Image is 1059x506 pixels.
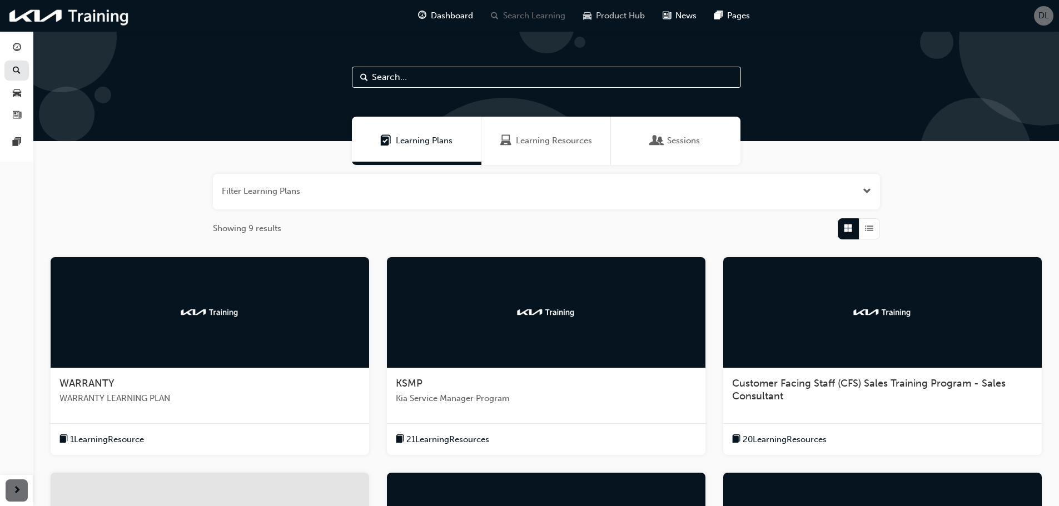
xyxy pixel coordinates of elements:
[611,117,740,165] a: SessionsSessions
[59,392,360,405] span: WARRANTY LEARNING PLAN
[387,257,705,455] a: kia-trainingKSMPKia Service Manager Programbook-icon21LearningResources
[13,43,21,53] span: guage-icon
[732,433,740,447] span: book-icon
[654,4,705,27] a: news-iconNews
[482,4,574,27] a: search-iconSearch Learning
[13,138,21,148] span: pages-icon
[583,9,591,23] span: car-icon
[59,433,144,447] button: book-icon1LearningResource
[743,433,827,446] span: 20 Learning Resources
[213,222,281,235] span: Showing 9 results
[179,307,240,318] img: kia-training
[396,134,453,147] span: Learning Plans
[723,257,1042,455] a: kia-trainingCustomer Facing Staff (CFS) Sales Training Program - Sales Consultantbook-icon20Learn...
[844,222,852,235] span: Grid
[352,117,481,165] a: Learning PlansLearning Plans
[481,117,611,165] a: Learning ResourcesLearning Resources
[500,134,511,147] span: Learning Resources
[727,9,750,22] span: Pages
[705,4,759,27] a: pages-iconPages
[1038,9,1049,22] span: DL
[70,433,144,446] span: 1 Learning Resource
[360,71,368,84] span: Search
[503,9,565,22] span: Search Learning
[714,9,723,23] span: pages-icon
[418,9,426,23] span: guage-icon
[59,377,115,389] span: WARRANTY
[596,9,645,22] span: Product Hub
[13,88,21,98] span: car-icon
[863,185,871,198] button: Open the filter
[13,484,21,498] span: next-icon
[516,134,592,147] span: Learning Resources
[51,257,369,455] a: kia-trainingWARRANTYWARRANTY LEARNING PLANbook-icon1LearningResource
[667,134,700,147] span: Sessions
[431,9,473,22] span: Dashboard
[6,4,133,27] img: kia-training
[396,377,422,389] span: KSMP
[59,433,68,447] span: book-icon
[574,4,654,27] a: car-iconProduct Hub
[491,9,499,23] span: search-icon
[13,66,21,76] span: search-icon
[515,307,576,318] img: kia-training
[675,9,697,22] span: News
[852,307,913,318] img: kia-training
[652,134,663,147] span: Sessions
[732,377,1006,403] span: Customer Facing Staff (CFS) Sales Training Program - Sales Consultant
[396,433,489,447] button: book-icon21LearningResources
[352,67,741,88] input: Search...
[13,111,21,121] span: news-icon
[865,222,873,235] span: List
[1034,6,1053,26] button: DL
[406,433,489,446] span: 21 Learning Resources
[663,9,671,23] span: news-icon
[409,4,482,27] a: guage-iconDashboard
[396,433,404,447] span: book-icon
[396,392,697,405] span: Kia Service Manager Program
[380,134,391,147] span: Learning Plans
[732,433,827,447] button: book-icon20LearningResources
